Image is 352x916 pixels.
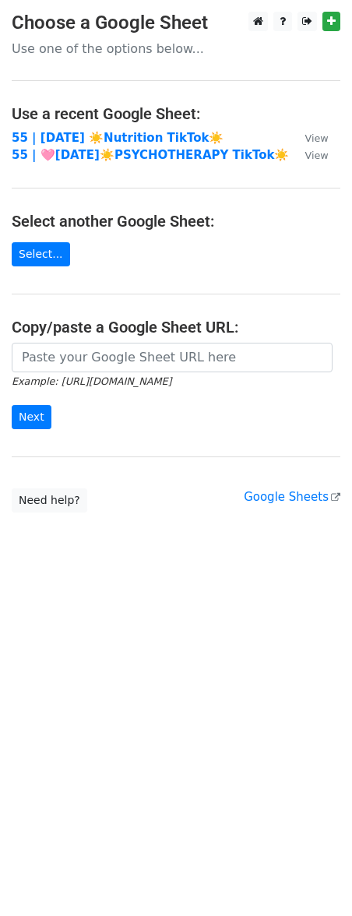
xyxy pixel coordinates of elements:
p: Use one of the options below... [12,41,340,57]
a: Select... [12,242,70,266]
h3: Choose a Google Sheet [12,12,340,34]
a: Need help? [12,488,87,513]
small: View [304,132,328,144]
a: View [289,148,328,162]
h4: Use a recent Google Sheet: [12,104,340,123]
h4: Select another Google Sheet: [12,212,340,231]
input: Next [12,405,51,429]
a: View [289,131,328,145]
a: 55 | [DATE] ☀️Nutrition TikTok☀️ [12,131,224,145]
small: Example: [URL][DOMAIN_NAME] [12,375,171,387]
a: 55 | 🩷[DATE]☀️PSYCHOTHERAPY TikTok☀️ [12,148,289,162]
h4: Copy/paste a Google Sheet URL: [12,318,340,336]
small: View [304,150,328,161]
a: Google Sheets [244,490,340,504]
input: Paste your Google Sheet URL here [12,343,333,372]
